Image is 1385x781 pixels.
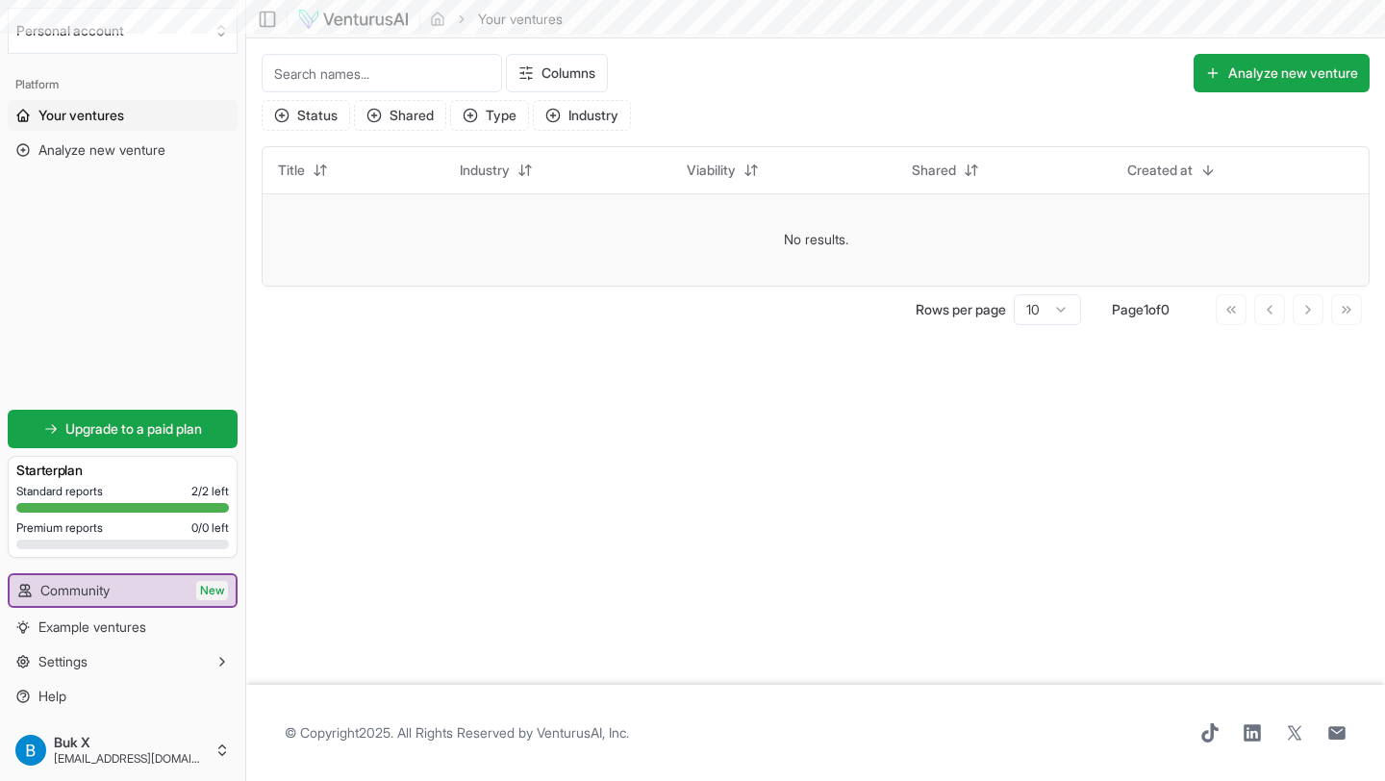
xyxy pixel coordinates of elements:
span: of [1148,301,1161,317]
button: Type [450,100,529,131]
span: 2 / 2 left [191,484,229,499]
span: Your ventures [38,106,124,125]
button: Shared [900,155,991,186]
span: © Copyright 2025 . All Rights Reserved by . [285,723,629,743]
span: Buk X [54,734,207,751]
span: Settings [38,652,88,671]
span: 0 / 0 left [191,520,229,536]
span: Page [1112,301,1144,317]
span: Premium reports [16,520,103,536]
span: 0 [1161,301,1170,317]
span: 1 [1144,301,1148,317]
td: No results. [263,193,1369,286]
span: Example ventures [38,617,146,637]
span: Shared [912,161,956,180]
a: Help [8,681,238,712]
button: Analyze new venture [1194,54,1370,92]
span: Community [40,581,110,600]
button: Created at [1116,155,1227,186]
span: Industry [460,161,510,180]
button: Settings [8,646,238,677]
button: Title [266,155,340,186]
button: Status [262,100,350,131]
span: Analyze new venture [38,140,165,160]
span: New [196,581,228,600]
p: Rows per page [916,300,1006,319]
span: Help [38,687,66,706]
a: Your ventures [8,100,238,131]
img: ACg8ocKlMW192e_lqpvdasm0NOPlMefjzmVkNhvM_qpvFeuCPKQrig=s96-c [15,735,46,766]
button: Viability [675,155,770,186]
span: [EMAIL_ADDRESS][DOMAIN_NAME] [54,751,207,767]
button: Industry [533,100,631,131]
button: Buk X[EMAIL_ADDRESS][DOMAIN_NAME] [8,727,238,773]
button: Columns [506,54,608,92]
a: Upgrade to a paid plan [8,410,238,448]
h3: Starter plan [16,461,229,480]
button: Shared [354,100,446,131]
span: Viability [687,161,736,180]
span: Standard reports [16,484,103,499]
a: CommunityNew [10,575,236,606]
a: Example ventures [8,612,238,642]
span: Upgrade to a paid plan [65,419,202,439]
button: Industry [448,155,544,186]
span: Created at [1127,161,1193,180]
span: Title [278,161,305,180]
div: Platform [8,69,238,100]
input: Search names... [262,54,502,92]
a: Analyze new venture [8,135,238,165]
a: VenturusAI, Inc [537,724,626,741]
